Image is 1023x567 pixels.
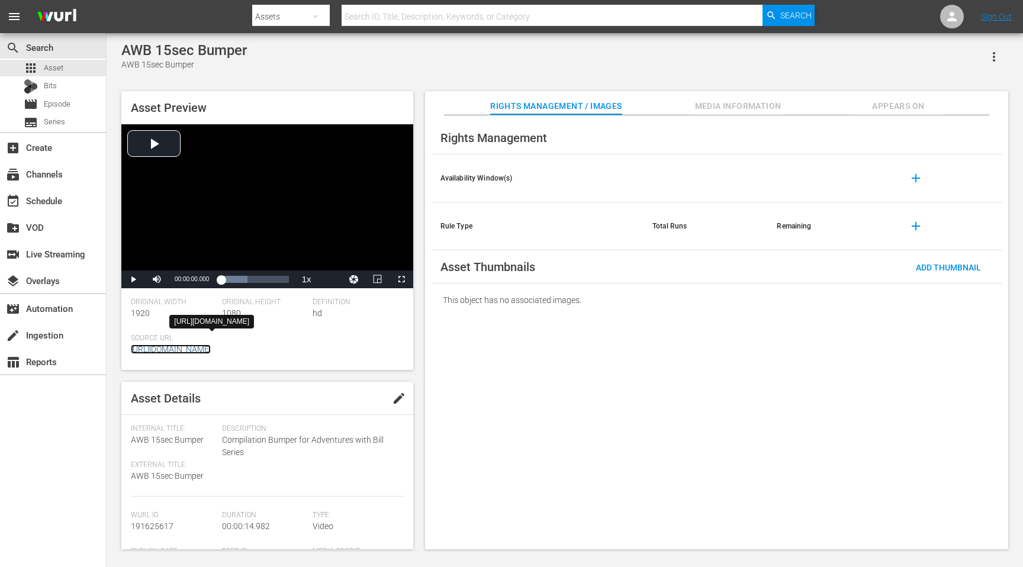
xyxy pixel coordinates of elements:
span: Search [6,41,20,55]
span: Schedule [6,194,20,208]
span: Overlays [6,274,20,288]
div: Progress Bar [221,276,288,283]
span: Duration [222,511,307,520]
span: Series [24,115,38,130]
span: Publish Date [131,547,216,556]
span: Feed ID [222,547,307,556]
button: Add Thumbnail [906,256,990,278]
span: 1080 [222,308,241,318]
div: AWB 15sec Bumper [121,59,247,71]
span: Reports [6,355,20,369]
span: 00:00:14.982 [222,521,270,531]
span: 1920 [131,308,150,318]
span: add [909,171,923,185]
span: add [909,219,923,233]
th: Total Runs [643,202,767,250]
span: Appears On [854,99,942,114]
span: AWB 15sec Bumper [131,471,204,481]
span: Asset [24,61,38,75]
span: Episode [44,98,70,110]
span: Automation [6,302,20,316]
span: Series [44,116,65,128]
span: Add Thumbnail [906,263,990,272]
span: Create [6,141,20,155]
span: AWB 15sec Bumper [131,435,204,444]
div: AWB 15sec Bumper [121,42,247,59]
span: Original Width [131,298,216,307]
span: hd [313,308,322,318]
button: Fullscreen [390,270,413,288]
button: Picture-in-Picture [366,270,390,288]
span: Media Credit [313,547,398,556]
div: [URL][DOMAIN_NAME] [174,317,249,327]
div: This object has no associated images. [431,283,1002,317]
span: Ingestion [6,328,20,343]
span: 191625617 [131,521,173,531]
span: Asset Thumbnails [440,260,535,274]
span: Episode [24,97,38,111]
button: add [902,212,930,240]
button: add [902,164,930,192]
span: Asset Details [131,391,201,405]
span: Wurl Id [131,511,216,520]
img: ans4CAIJ8jUAAAAAAAAAAAAAAAAAAAAAAAAgQb4GAAAAAAAAAAAAAAAAAAAAAAAAJMjXAAAAAAAAAAAAAAAAAAAAAAAAgAT5G... [28,3,85,31]
button: edit [385,384,413,413]
span: External Title: [131,460,216,470]
span: edit [392,391,406,405]
span: Definition [313,298,398,307]
th: Availability Window(s) [431,154,643,202]
button: Playback Rate [295,270,319,288]
span: menu [7,9,21,24]
span: Rights Management [440,131,547,145]
span: Live Streaming [6,247,20,262]
span: Asset [44,62,63,74]
button: Jump To Time [342,270,366,288]
span: Media Information [694,99,783,114]
span: Source Url [131,334,398,343]
span: Internal Title: [131,424,216,434]
a: Sign Out [981,12,1012,21]
th: Rule Type [431,202,643,250]
span: Asset Preview [131,101,207,115]
span: Bits [44,80,57,92]
span: Compilation Bumper for Adventures with Bill Series [222,434,398,459]
span: Search [780,5,812,26]
span: Rights Management / Images [490,99,622,114]
button: Play [121,270,145,288]
span: 00:00:00.000 [175,276,209,282]
div: Video Player [121,124,413,288]
span: Description: [222,424,398,434]
div: Bits [24,79,38,94]
span: Original Height [222,298,307,307]
span: Channels [6,167,20,182]
span: Video [313,521,333,531]
th: Remaining [767,202,892,250]
span: VOD [6,221,20,235]
a: [URL][DOMAIN_NAME] [131,344,211,354]
span: Type [313,511,398,520]
button: Search [763,5,815,26]
button: Mute [145,270,169,288]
